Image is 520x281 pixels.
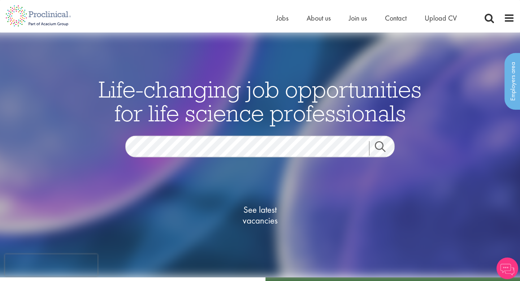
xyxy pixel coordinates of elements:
a: Upload CV [425,13,457,23]
a: Join us [349,13,367,23]
img: Chatbot [497,258,518,279]
span: See latest vacancies [224,204,296,226]
a: Job search submit button [369,141,400,155]
a: See latestvacancies [224,175,296,255]
iframe: reCAPTCHA [5,254,97,276]
a: Jobs [276,13,289,23]
a: Contact [385,13,407,23]
a: About us [307,13,331,23]
span: Life-changing job opportunities for life science professionals [99,74,421,127]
